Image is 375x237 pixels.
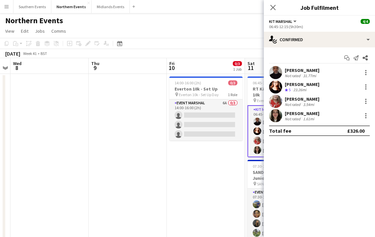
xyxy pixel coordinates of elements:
div: 23.26mi [292,87,308,93]
span: Kit Marshal [269,19,292,24]
h3: RT Kit Assistant - Everton 10k [247,86,321,98]
span: Edit [21,28,28,34]
span: 07:30-14:30 (7h) [253,164,279,169]
span: 14:00-16:00 (2h) [175,80,201,85]
span: Comms [51,28,66,34]
div: Confirmed [264,32,375,47]
span: 5 [289,87,291,92]
div: Not rated [285,116,302,121]
button: Southern Events [13,0,51,13]
h3: SANDS Ribbon Run 5k, 10k & Junior Corporate Event [247,169,321,181]
app-job-card: 14:00-16:00 (2h)0/3Everton 10k - Set Up Everton 10k - Set Up Day1 RoleEvent Marshal6A0/314:00-16:... [169,76,243,141]
div: 1 Job [233,67,242,72]
span: View [5,28,14,34]
button: Northern Events [51,0,92,13]
span: 10 [168,64,175,72]
span: Everton 10k [257,98,276,103]
app-card-role: Kit Marshal4/406:45-12:15 (5h30m)[PERSON_NAME][PERSON_NAME][PERSON_NAME][PERSON_NAME] [247,105,321,157]
span: Everton 10k - Set Up Day [179,92,219,97]
div: Total fee [269,127,291,134]
div: Not rated [285,102,302,107]
span: Jobs [35,28,45,34]
span: 8 [12,64,22,72]
a: Comms [49,27,69,35]
app-card-role: Event Marshal6A0/314:00-16:00 (2h) [169,99,243,141]
button: Kit Marshal [269,19,298,24]
span: 0/3 [228,80,237,85]
div: Not rated [285,73,302,78]
div: 31.77mi [302,73,317,78]
div: 3.54mi [302,102,315,107]
div: [DATE] [5,50,20,57]
span: 11 [247,64,255,72]
span: 0/3 [233,61,242,66]
div: 1.61mi [302,116,315,121]
div: [PERSON_NAME] [285,67,319,73]
span: 1 Role [228,92,237,97]
h1: Northern Events [5,16,63,25]
span: 4/4 [361,19,370,24]
span: Week 41 [22,51,38,56]
div: £326.00 [347,127,365,134]
div: 06:45-12:15 (5h30m) [269,24,370,29]
h3: Everton 10k - Set Up [169,86,243,92]
div: [PERSON_NAME] [285,81,319,87]
div: BST [41,51,47,56]
app-job-card: 06:45-12:15 (5h30m)4/4RT Kit Assistant - Everton 10k Everton 10k1 RoleKit Marshal4/406:45-12:15 (... [247,76,321,157]
a: View [3,27,17,35]
h3: Job Fulfilment [264,3,375,12]
span: 06:45-12:15 (5h30m) [253,80,287,85]
div: [PERSON_NAME] [285,110,319,116]
span: Fri [169,60,175,66]
span: Thu [91,60,99,66]
a: Jobs [32,27,47,35]
span: SANDS Ribbon Run 5k, 10k & Junior Corporate Event [257,181,306,186]
div: [PERSON_NAME] [285,96,319,102]
span: 9 [90,64,99,72]
span: Sat [247,60,255,66]
span: Wed [13,60,22,66]
button: Midlands Events [92,0,130,13]
a: Edit [18,27,31,35]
